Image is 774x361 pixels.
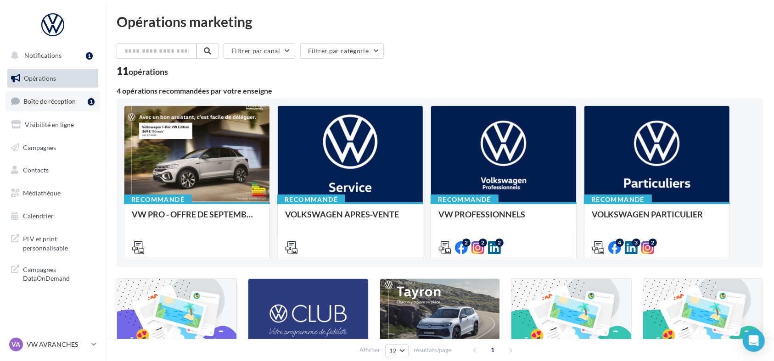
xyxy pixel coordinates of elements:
button: Filtrer par canal [224,43,295,59]
span: Boîte de réception [23,97,76,105]
div: Recommandé [277,194,345,205]
div: Opérations marketing [117,15,763,28]
div: VOLKSWAGEN PARTICULIER [592,210,722,228]
span: Contacts [23,166,49,174]
div: 2 [479,239,487,247]
span: Campagnes [23,143,56,151]
a: PLV et print personnalisable [6,229,100,256]
span: Médiathèque [23,189,61,197]
span: 12 [389,347,397,355]
a: Médiathèque [6,183,100,203]
a: Opérations [6,69,100,88]
a: VA VW AVRANCHES [7,336,98,353]
div: 4 opérations recommandées par votre enseigne [117,87,763,94]
div: 1 [88,98,95,106]
div: Recommandé [584,194,652,205]
span: 1 [486,343,500,357]
span: Campagnes DataOnDemand [23,263,95,283]
a: Campagnes [6,138,100,157]
div: VW PRO - OFFRE DE SEPTEMBRE 25 [132,210,262,228]
span: VA [12,340,21,349]
div: 4 [616,239,624,247]
div: Recommandé [431,194,499,205]
span: Visibilité en ligne [25,121,74,128]
span: PLV et print personnalisable [23,233,95,252]
div: Recommandé [124,194,192,205]
span: Opérations [24,74,56,82]
button: 12 [385,344,409,357]
div: 3 [632,239,640,247]
a: Calendrier [6,206,100,226]
div: 11 [117,66,168,76]
div: 2 [495,239,504,247]
div: 1 [86,52,93,60]
button: Filtrer par catégorie [300,43,384,59]
div: VOLKSWAGEN APRES-VENTE [285,210,415,228]
span: Calendrier [23,212,54,220]
div: VW PROFESSIONNELS [438,210,569,228]
div: 2 [649,239,657,247]
a: Campagnes DataOnDemand [6,260,100,287]
span: Notifications [24,51,62,59]
a: Boîte de réception1 [6,91,100,111]
div: 2 [462,239,471,247]
button: Notifications 1 [6,46,96,65]
span: résultats/page [414,346,452,355]
a: Visibilité en ligne [6,115,100,134]
span: Afficher [359,346,380,355]
div: Open Intercom Messenger [743,330,765,352]
div: opérations [129,67,168,76]
a: Contacts [6,161,100,180]
p: VW AVRANCHES [27,340,88,349]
